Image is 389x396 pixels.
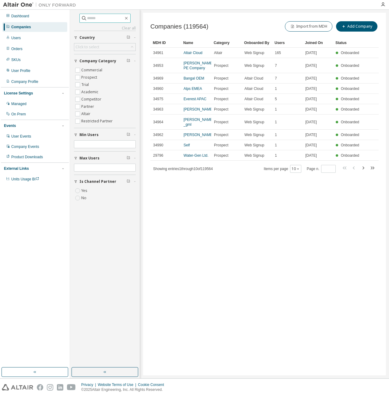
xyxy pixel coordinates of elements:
span: Clear filter [127,156,130,161]
div: User Events [11,134,31,139]
div: SKUs [11,57,21,62]
span: 165 [275,50,281,55]
div: Events [4,123,16,128]
img: linkedin.svg [57,384,63,391]
span: 34960 [153,86,163,91]
span: Prospect [214,143,228,148]
span: 34963 [153,107,163,112]
a: Everest APAC [184,97,206,101]
div: License Settings [4,91,33,96]
span: Is Channel Partner [79,179,116,184]
div: Orders [11,46,23,51]
span: Prospect [214,63,228,68]
span: [DATE] [305,120,317,125]
span: Web Signup [244,63,264,68]
span: Onboarded [341,153,359,158]
span: 34962 [153,132,163,137]
span: Altair [214,50,222,55]
span: Prospect [214,86,228,91]
p: © 2025 Altair Engineering, Inc. All Rights Reserved. [81,387,168,392]
div: Click to select [75,45,99,50]
span: 1 [275,153,277,158]
span: 34964 [153,120,163,125]
div: Website Terms of Use [98,382,138,387]
div: Privacy [81,382,98,387]
label: Trial [81,81,90,88]
span: Altair Cloud [244,76,263,81]
div: Onboarded By [244,38,270,48]
div: Category [214,38,239,48]
label: Competitor [81,96,103,103]
span: Onboarded [341,133,359,137]
span: 1 [275,132,277,137]
div: Users [275,38,300,48]
span: Web Signup [244,143,264,148]
span: [DATE] [305,97,317,101]
span: Clear filter [127,35,130,40]
button: Min Users [74,128,136,142]
div: Cookie Consent [138,382,167,387]
span: Prospect [214,120,228,125]
span: Web Signup [244,153,264,158]
span: 1 [275,120,277,125]
div: On Prem [11,112,26,117]
button: 10 [292,166,300,171]
span: Showing entries 1 through 10 of 119564 [153,167,213,171]
button: Company Category [74,54,136,68]
span: Web Signup [244,132,264,137]
span: Web Signup [244,107,264,112]
a: [PERSON_NAME] [184,107,214,111]
a: Altair Cloud [184,51,202,55]
div: Dashboard [11,14,29,19]
a: [PERSON_NAME] _gml [184,118,214,127]
div: Company Profile [11,79,38,84]
label: Yes [81,187,89,194]
span: [DATE] [305,86,317,91]
span: Company Category [79,59,116,63]
span: 29796 [153,153,163,158]
label: Altair [81,110,92,118]
span: 1 [275,86,277,91]
span: 34961 [153,50,163,55]
span: 34990 [153,143,163,148]
span: Altair Cloud [244,86,263,91]
span: Prospect [214,97,228,101]
span: [DATE] [305,63,317,68]
a: Clear all [74,26,136,31]
a: Alps EMEA [184,87,202,91]
span: Companies (119564) [150,23,208,30]
span: Onboarded [341,120,359,124]
button: Import from MDH [285,21,332,32]
button: Max Users [74,152,136,165]
span: Prospect [214,76,228,81]
span: 34975 [153,97,163,101]
a: Bangal OEM [184,76,204,80]
div: Company Events [11,144,39,149]
span: [DATE] [305,143,317,148]
span: 34953 [153,63,163,68]
button: Is Channel Partner [74,175,136,188]
label: Prospect [81,74,98,81]
span: Onboarded [341,87,359,91]
span: 5 [275,97,277,101]
span: [DATE] [305,76,317,81]
img: youtube.svg [67,384,76,391]
div: Users [11,36,21,40]
span: Onboarded [341,143,359,147]
span: Onboarded [341,97,359,101]
span: Prospect [214,153,228,158]
span: Clear filter [127,59,130,63]
span: Prospect [214,107,228,112]
span: 7 [275,76,277,81]
div: Name [183,38,209,48]
span: Page n. [307,165,336,173]
div: Click to select [74,43,135,51]
label: Academic [81,88,100,96]
span: 7 [275,63,277,68]
label: No [81,194,88,202]
a: [PERSON_NAME] [184,133,214,137]
span: Units Usage BI [11,177,39,181]
div: External Links [4,166,29,171]
div: Status [335,38,361,48]
span: 34969 [153,76,163,81]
